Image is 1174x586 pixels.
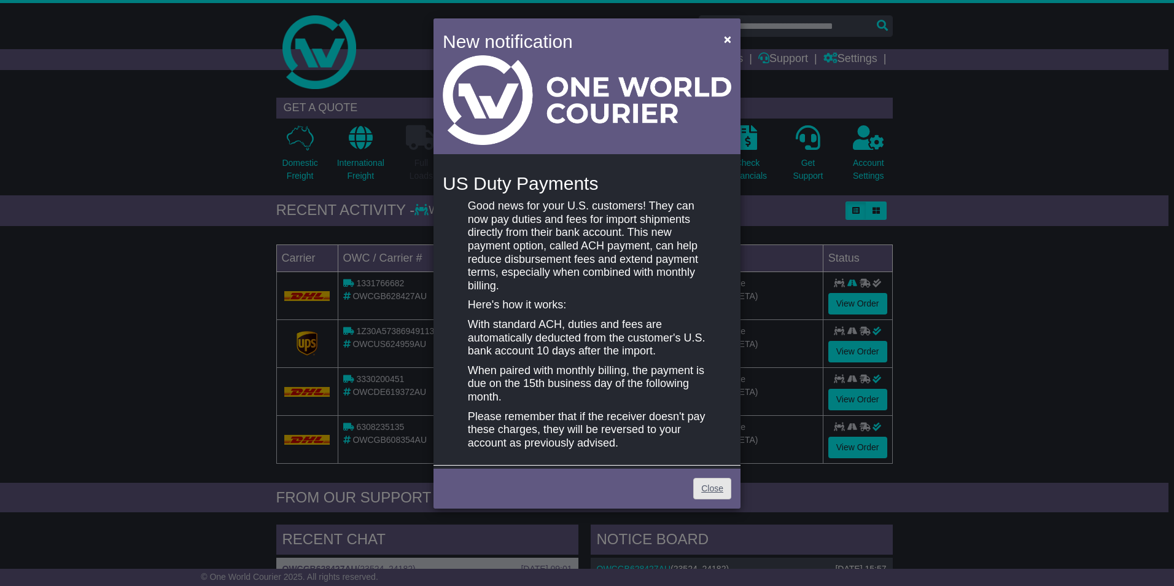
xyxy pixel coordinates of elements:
[468,410,706,450] p: Please remember that if the receiver doesn't pay these charges, they will be reversed to your acc...
[468,364,706,404] p: When paired with monthly billing, the payment is due on the 15th business day of the following mo...
[468,299,706,312] p: Here's how it works:
[468,318,706,358] p: With standard ACH, duties and fees are automatically deducted from the customer's U.S. bank accou...
[693,478,731,499] a: Close
[443,55,731,145] img: Light
[443,173,731,193] h4: US Duty Payments
[468,200,706,292] p: Good news for your U.S. customers! They can now pay duties and fees for import shipments directly...
[443,28,706,55] h4: New notification
[718,26,737,52] button: Close
[724,32,731,46] span: ×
